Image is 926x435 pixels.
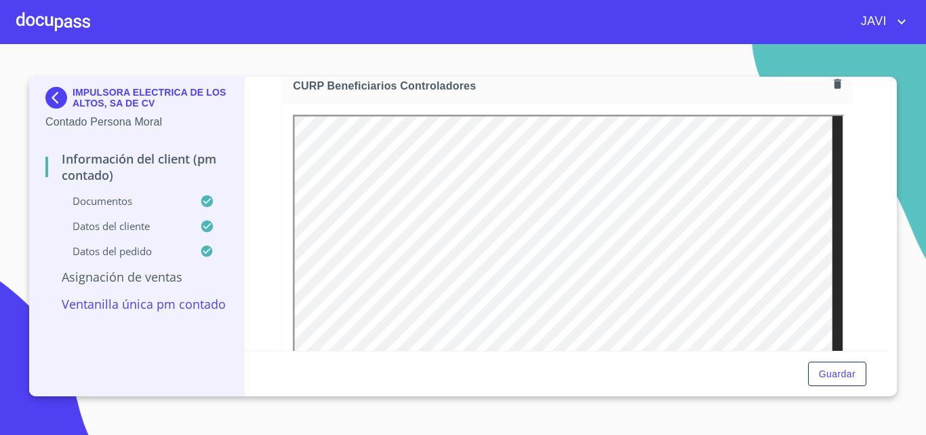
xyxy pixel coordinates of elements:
[45,244,200,258] p: Datos del pedido
[45,296,228,312] p: Ventanilla única PM contado
[73,87,228,109] p: IMPULSORA ELECTRICA DE LOS ALTOS, SA DE CV
[45,269,228,285] p: Asignación de Ventas
[808,362,866,387] button: Guardar
[45,114,228,130] p: Contado Persona Moral
[851,11,893,33] span: JAVI
[851,11,910,33] button: account of current user
[45,151,228,183] p: Información del Client (PM contado)
[293,79,828,93] span: CURP Beneficiarios Controladores
[45,87,228,114] div: IMPULSORA ELECTRICA DE LOS ALTOS, SA DE CV
[45,219,200,233] p: Datos del cliente
[45,87,73,109] img: Docupass spot blue
[45,194,200,208] p: Documentos
[819,366,855,383] span: Guardar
